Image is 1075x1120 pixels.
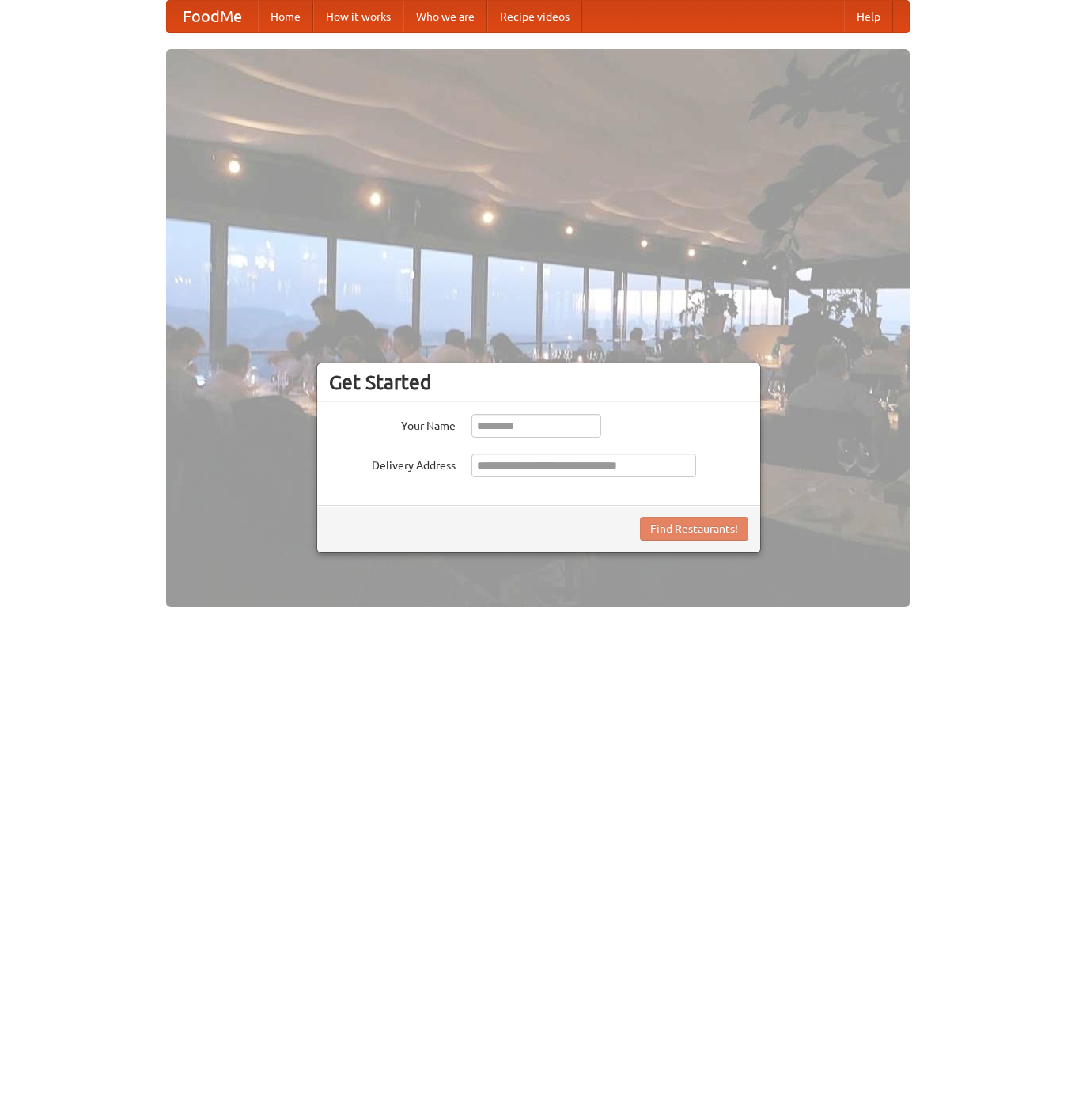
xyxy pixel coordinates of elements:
[487,1,582,32] a: Recipe videos
[640,517,748,541] button: Find Restaurants!
[258,1,313,32] a: Home
[329,414,456,434] label: Your Name
[329,370,748,394] h3: Get Started
[313,1,403,32] a: How it works
[167,1,258,32] a: FoodMe
[844,1,893,32] a: Help
[403,1,487,32] a: Who we are
[329,454,456,473] label: Delivery Address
